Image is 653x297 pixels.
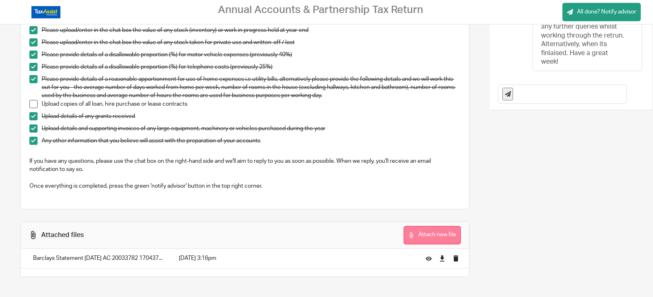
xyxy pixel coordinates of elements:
h2: Annual Accounts & Partnership Tax Return [218,4,423,16]
p: [DATE] 3:16pm [179,254,413,262]
span: All done? Notify advisor [577,8,636,16]
p: Please provide details of a disallowable proportion (%) for telephone costs (previously 25%) [42,63,460,71]
p: Please provide details of a disallowable proportion (%) for motor vehicle expenses (previously 40%) [42,51,460,59]
p: Thanks [PERSON_NAME], I'3ll be in touch if we have any further queries whilst working through the... [541,5,625,66]
div: Attached files [41,231,84,239]
p: If you have any questions, please use the chat box on the right-hand side and we'll aim to reply ... [29,157,460,174]
img: Logo_TaxAssistAccountants_FullColour_RGB.png [31,6,60,18]
p: Upload details of any grants received [42,112,460,120]
p: Please provide details of a reasonable apportionment for use of home expenses i.e utility bills, ... [42,75,460,100]
a: Download [439,254,445,262]
p: Any other information that you believe will assist with the preparation of your accounts [42,137,460,145]
p: Please upload/enter in the chat box the value of any stock (inventory) or work in progress held a... [42,26,460,34]
button: Attach new file [404,226,461,244]
p: Barclays Statement [DATE] AC 20033782 170437... [33,254,162,262]
p: Upload details and supporting invoices of any large equipment, machinery or vehicles purchased du... [42,124,460,133]
p: Upload copies of all loan, hire purchase or lease contracts [42,100,460,108]
a: All done? Notify advisor [562,3,641,21]
p: Once everything is completed, press the green 'notify advisor' button in the top right corner. [29,182,460,190]
p: Please upload/enter in the chat box the value of any stock taken for private use and written-off ... [42,38,460,47]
